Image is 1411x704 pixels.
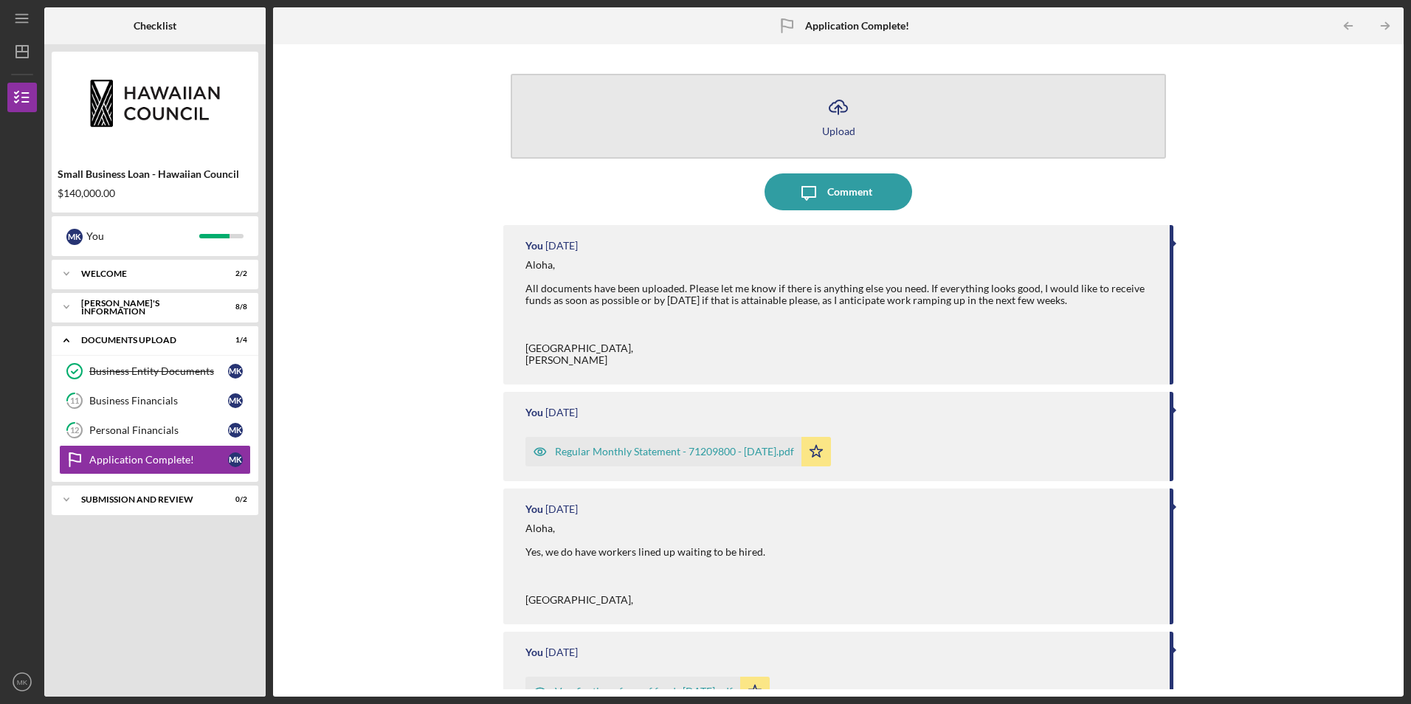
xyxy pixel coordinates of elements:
[17,678,28,686] text: MK
[59,386,251,415] a: 11Business FinancialsMK
[70,426,79,435] tspan: 12
[59,445,251,474] a: Application Complete!MK
[525,259,1154,366] div: Aloha, All documents have been uploaded. Please let me know if there is anything else you need. I...
[545,646,578,658] time: 2025-09-15 21:08
[228,364,243,379] div: M K
[221,303,247,311] div: 8 / 8
[545,407,578,418] time: 2025-09-15 23:07
[221,269,247,278] div: 2 / 2
[81,336,210,345] div: DOCUMENTS UPLOAD
[59,356,251,386] a: Business Entity DocumentsMK
[525,437,831,466] button: Regular Monthly Statement - 71209800 - [DATE].pdf
[59,415,251,445] a: 12Personal FinancialsMK
[555,446,794,458] div: Regular Monthly Statement - 71209800 - [DATE].pdf
[221,336,247,345] div: 1 / 4
[221,495,247,504] div: 0 / 2
[228,393,243,408] div: M K
[228,423,243,438] div: M K
[89,395,228,407] div: Business Financials
[86,224,199,249] div: You
[89,365,228,377] div: Business Entity Documents
[89,424,228,436] div: Personal Financials
[827,173,872,210] div: Comment
[525,407,543,418] div: You
[58,187,252,199] div: $140,000.00
[805,20,909,32] b: Application Complete!
[525,240,543,252] div: You
[70,396,79,406] tspan: 11
[89,454,228,466] div: Application Complete!
[525,522,765,606] div: Aloha, Yes, we do have workers lined up waiting to be hired. [GEOGRAPHIC_DATA],
[52,59,258,148] img: Product logo
[7,667,37,697] button: MK
[545,240,578,252] time: 2025-09-16 19:38
[58,168,252,180] div: Small Business Loan - Hawaiian Council
[765,173,912,210] button: Comment
[81,495,210,504] div: SUBMISSION AND REVIEW
[555,686,733,697] div: Verefication of use of funds [DATE].pdf
[525,503,543,515] div: You
[66,229,83,245] div: M K
[511,74,1165,159] button: Upload
[228,452,243,467] div: M K
[81,299,210,316] div: [PERSON_NAME]'S INFORMATION
[545,503,578,515] time: 2025-09-15 21:09
[81,269,210,278] div: WELCOME
[822,125,855,137] div: Upload
[134,20,176,32] b: Checklist
[525,646,543,658] div: You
